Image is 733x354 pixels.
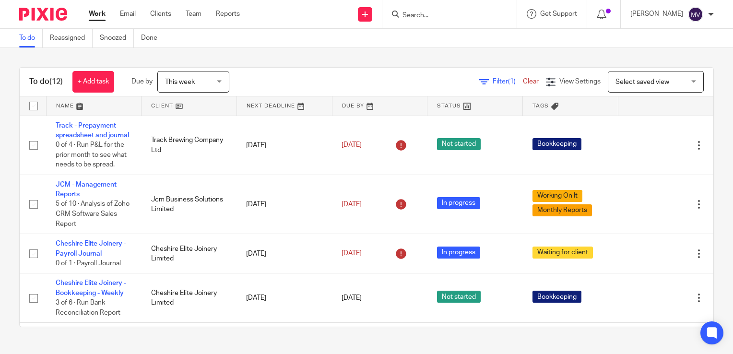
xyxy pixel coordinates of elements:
span: Bookkeeping [532,291,581,303]
span: Not started [437,138,481,150]
td: Cheshire Elite Joinery Limited [142,234,237,273]
a: Clear [523,78,539,85]
a: Clients [150,9,171,19]
p: [PERSON_NAME] [630,9,683,19]
span: (1) [508,78,516,85]
span: Monthly Reports [532,204,592,216]
h1: To do [29,77,63,87]
input: Search [402,12,488,20]
td: [DATE] [236,116,332,175]
td: Cheshire Elite Joinery Limited [142,273,237,323]
span: This week [165,79,195,85]
img: svg%3E [688,7,703,22]
span: [DATE] [342,250,362,257]
span: Working On It [532,190,582,202]
span: 5 of 10 · Analysis of Zoho CRM Software Sales Report [56,201,130,227]
span: 0 of 1 · Payroll Journal [56,260,121,267]
a: Cheshire Elite Joinery - Bookkeeping - Weekly [56,280,126,296]
span: In progress [437,247,480,259]
span: [DATE] [342,201,362,208]
span: (12) [49,78,63,85]
a: Reports [216,9,240,19]
span: Bookkeeping [532,138,581,150]
a: Cheshire Elite Joinery - Payroll Journal [56,240,126,257]
span: Select saved view [615,79,669,85]
span: [DATE] [342,295,362,301]
span: Get Support [540,11,577,17]
span: 0 of 4 · Run P&L for the prior month to see what needs to be spread. [56,142,127,168]
span: 3 of 6 · Run Bank Reconciliation Report [56,299,120,316]
a: Snoozed [100,29,134,47]
a: To do [19,29,43,47]
a: Team [186,9,201,19]
span: [DATE] [342,142,362,148]
td: Track Brewing Company Ltd [142,116,237,175]
span: View Settings [559,78,601,85]
td: Jcm Business Solutions Limited [142,175,237,234]
td: [DATE] [236,234,332,273]
span: In progress [437,197,480,209]
a: Reassigned [50,29,93,47]
span: Tags [532,103,549,108]
a: + Add task [72,71,114,93]
a: Track - Prepayment spreadsheet and journal [56,122,129,139]
td: [DATE] [236,273,332,323]
a: JCM - Management Reports [56,181,117,198]
span: Waiting for client [532,247,593,259]
a: Email [120,9,136,19]
a: Done [141,29,165,47]
td: [DATE] [236,175,332,234]
span: Not started [437,291,481,303]
p: Due by [131,77,153,86]
img: Pixie [19,8,67,21]
span: Filter [493,78,523,85]
a: Work [89,9,106,19]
